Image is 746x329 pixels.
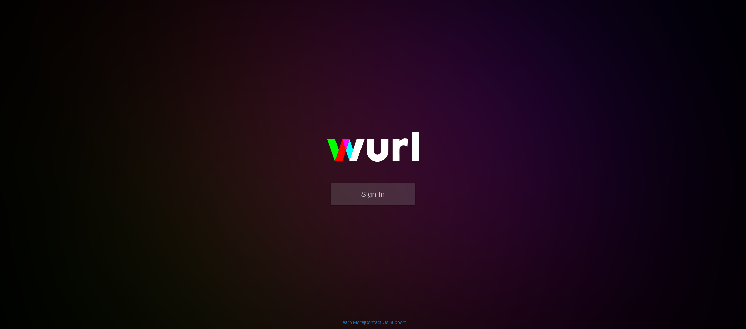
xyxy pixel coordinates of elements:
button: Sign In [331,183,415,205]
div: | | [340,319,406,326]
a: Contact Us [365,320,388,325]
img: wurl-logo-on-black-223613ac3d8ba8fe6dc639794a292ebdb59501304c7dfd60c99c58986ef67473.svg [305,117,441,183]
a: Learn More [340,320,364,325]
a: Support [389,320,406,325]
